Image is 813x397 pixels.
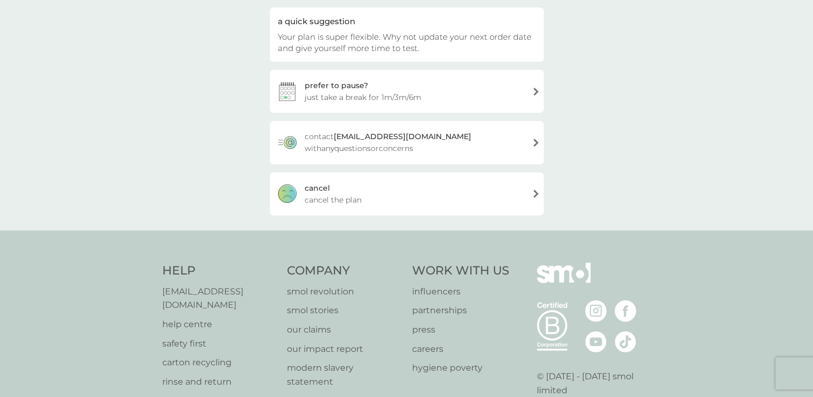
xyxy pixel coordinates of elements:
span: just take a break for 1m/3m/6m [305,91,421,103]
a: smol stories [287,304,401,317]
a: help centre [162,317,277,331]
span: contact with any questions or concerns [305,131,523,154]
a: carton recycling [162,356,277,370]
a: modern slavery statement [287,361,401,388]
a: contact[EMAIL_ADDRESS][DOMAIN_NAME] withanyquestionsorconcerns [270,121,544,164]
a: partnerships [412,304,509,317]
p: © [DATE] - [DATE] smol limited [537,370,651,397]
img: smol [537,263,591,299]
a: smol revolution [287,285,401,299]
div: a quick suggestion [278,16,536,27]
a: safety first [162,337,277,351]
span: cancel the plan [305,194,362,206]
a: [EMAIL_ADDRESS][DOMAIN_NAME] [162,285,277,312]
a: our impact report [287,342,401,356]
a: influencers [412,285,509,299]
a: press [412,323,509,337]
h4: Work With Us [412,263,509,279]
img: visit the smol Youtube page [585,331,607,352]
h4: Company [287,263,401,279]
span: Your plan is super flexible. Why not update your next order date and give yourself more time to t... [278,32,531,53]
div: cancel [305,182,330,194]
img: visit the smol Tiktok page [615,331,636,352]
a: rinse and return [162,375,277,389]
div: prefer to pause? [305,80,368,91]
a: our claims [287,323,401,337]
img: visit the smol Instagram page [585,300,607,322]
a: careers [412,342,509,356]
h4: Help [162,263,277,279]
strong: [EMAIL_ADDRESS][DOMAIN_NAME] [334,132,471,141]
img: visit the smol Facebook page [615,300,636,322]
a: hygiene poverty [412,361,509,375]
